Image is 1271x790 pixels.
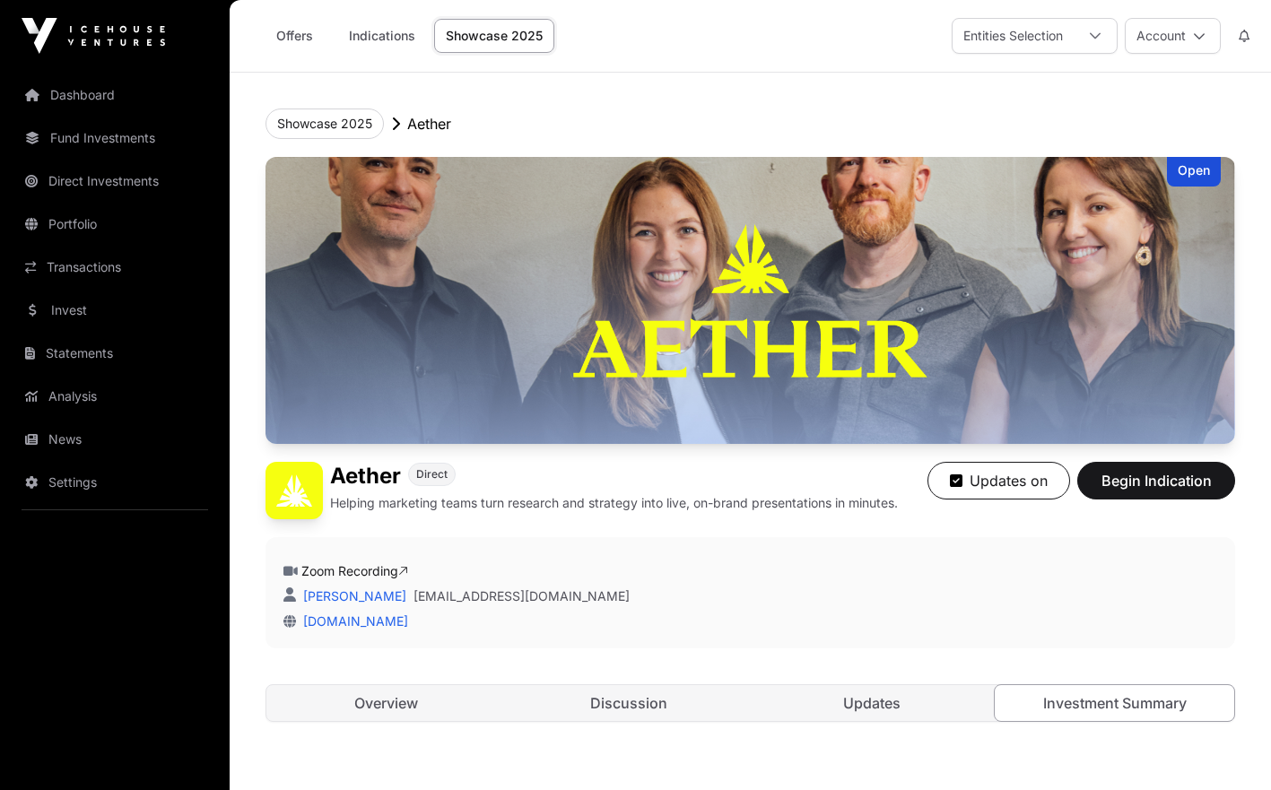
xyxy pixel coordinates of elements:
[1077,462,1235,499] button: Begin Indication
[337,19,427,53] a: Indications
[14,334,215,373] a: Statements
[434,19,554,53] a: Showcase 2025
[296,613,408,629] a: [DOMAIN_NAME]
[300,588,406,603] a: [PERSON_NAME]
[14,204,215,244] a: Portfolio
[1125,18,1221,54] button: Account
[14,75,215,115] a: Dashboard
[258,19,330,53] a: Offers
[14,377,215,416] a: Analysis
[14,420,215,459] a: News
[301,563,408,578] a: Zoom Recording
[266,462,323,519] img: Aether
[953,19,1074,53] div: Entities Selection
[414,587,630,605] a: [EMAIL_ADDRESS][DOMAIN_NAME]
[266,109,384,139] button: Showcase 2025
[266,157,1235,444] img: Aether
[407,113,451,135] p: Aether
[266,685,1234,721] nav: Tabs
[14,291,215,330] a: Invest
[927,462,1070,499] button: Updates on
[14,161,215,201] a: Direct Investments
[14,247,215,287] a: Transactions
[1167,157,1221,187] div: Open
[1181,704,1271,790] iframe: Chat Widget
[330,494,898,512] p: Helping marketing teams turn research and strategy into live, on-brand presentations in minutes.
[416,467,448,482] span: Direct
[994,684,1235,722] a: Investment Summary
[22,18,165,54] img: Icehouse Ventures Logo
[330,462,401,490] h1: Aether
[14,463,215,502] a: Settings
[1077,480,1235,498] a: Begin Indication
[14,118,215,158] a: Fund Investments
[509,685,749,721] a: Discussion
[753,685,992,721] a: Updates
[1100,470,1213,491] span: Begin Indication
[266,685,506,721] a: Overview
